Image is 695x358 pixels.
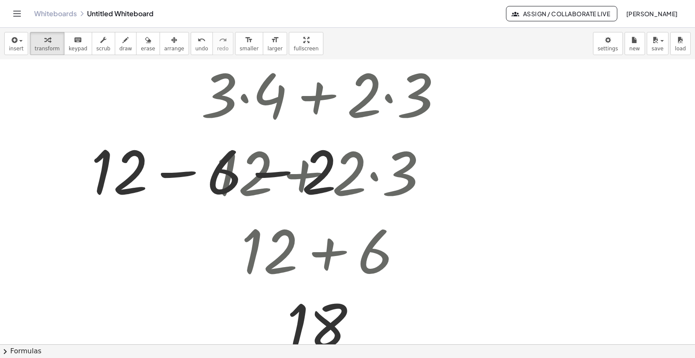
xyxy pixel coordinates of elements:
[92,32,115,55] button: scrub
[289,32,323,55] button: fullscreen
[69,46,87,52] span: keypad
[651,46,663,52] span: save
[219,35,227,45] i: redo
[268,46,282,52] span: larger
[74,35,82,45] i: keyboard
[598,46,618,52] span: settings
[119,46,132,52] span: draw
[506,6,617,21] button: Assign / Collaborate Live
[4,32,28,55] button: insert
[141,46,155,52] span: erase
[160,32,189,55] button: arrange
[10,7,24,20] button: Toggle navigation
[513,10,610,17] span: Assign / Collaborate Live
[212,32,233,55] button: redoredo
[619,6,685,21] button: [PERSON_NAME]
[294,46,318,52] span: fullscreen
[263,32,287,55] button: format_sizelarger
[647,32,669,55] button: save
[115,32,137,55] button: draw
[626,10,678,17] span: [PERSON_NAME]
[670,32,691,55] button: load
[245,35,253,45] i: format_size
[9,46,23,52] span: insert
[96,46,111,52] span: scrub
[30,32,64,55] button: transform
[217,46,229,52] span: redo
[191,32,213,55] button: undoundo
[198,35,206,45] i: undo
[629,46,640,52] span: new
[64,32,92,55] button: keyboardkeypad
[164,46,184,52] span: arrange
[235,32,263,55] button: format_sizesmaller
[34,9,77,18] a: Whiteboards
[136,32,160,55] button: erase
[593,32,623,55] button: settings
[240,46,259,52] span: smaller
[35,46,60,52] span: transform
[195,46,208,52] span: undo
[271,35,279,45] i: format_size
[625,32,645,55] button: new
[675,46,686,52] span: load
